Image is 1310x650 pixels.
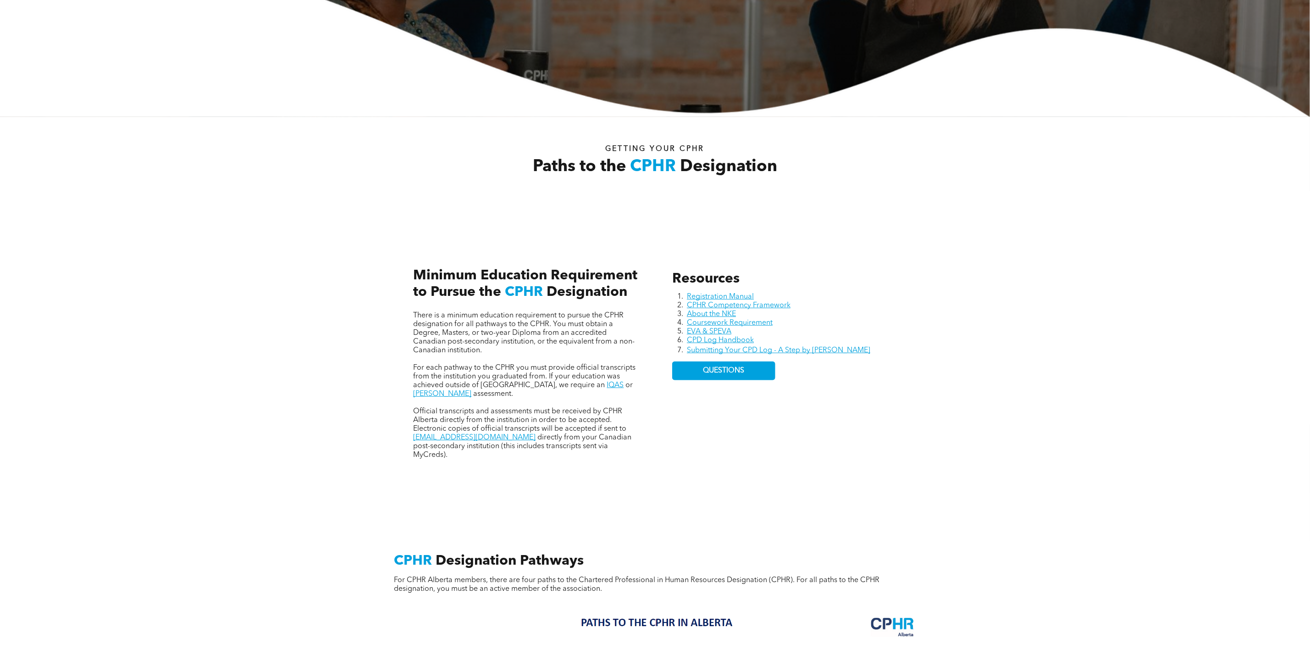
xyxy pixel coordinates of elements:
a: CPHR Competency Framework [687,302,790,309]
span: assessment. [474,390,514,398]
span: Resources [672,272,740,286]
a: QUESTIONS [672,361,775,380]
span: Designation [547,285,628,299]
a: IQAS [607,382,624,389]
a: [PERSON_NAME] [414,390,472,398]
a: [EMAIL_ADDRESS][DOMAIN_NAME] [414,434,536,441]
span: CPHR [394,554,432,568]
a: Registration Manual [687,293,754,300]
span: For each pathway to the CPHR you must provide official transcripts from the institution you gradu... [414,364,636,389]
a: About the NKE [687,311,736,318]
span: Paths to the [533,159,626,175]
span: CPHR [630,159,676,175]
span: QUESTIONS [703,367,745,375]
a: CPD Log Handbook [687,337,754,344]
span: CPHR [505,285,543,299]
a: EVA & SPEVA [687,328,731,335]
span: Minimum Education Requirement to Pursue the [414,269,638,299]
span: directly from your Canadian post-secondary institution (this includes transcripts sent via MyCreds). [414,434,632,459]
span: There is a minimum education requirement to pursue the CPHR designation for all pathways to the C... [414,312,635,354]
span: For CPHR Alberta members, there are four paths to the Chartered Professional in Human Resources D... [394,577,880,593]
span: or [626,382,633,389]
span: Designation Pathways [436,554,584,568]
a: Submitting Your CPD Log - A Step by [PERSON_NAME] [687,347,870,354]
span: Getting your Cphr [605,145,704,153]
span: Official transcripts and assessments must be received by CPHR Alberta directly from the instituti... [414,408,627,433]
a: Coursework Requirement [687,319,773,327]
span: Designation [680,159,777,175]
